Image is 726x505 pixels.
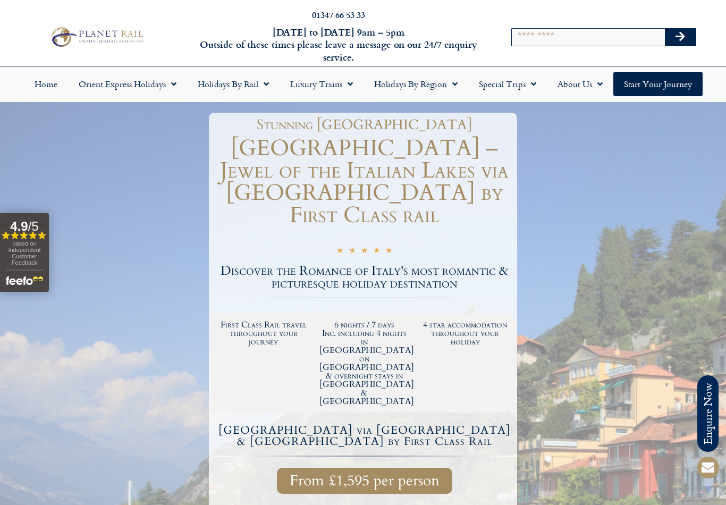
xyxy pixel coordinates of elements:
a: Orient Express Holidays [68,72,187,96]
a: Luxury Trains [280,72,364,96]
i: ★ [349,246,356,258]
nav: Menu [5,72,721,96]
a: Holidays by Region [364,72,468,96]
i: ★ [385,246,392,258]
h2: 6 nights / 7 days Inc. including 4 nights in [GEOGRAPHIC_DATA] on [GEOGRAPHIC_DATA] & overnight s... [319,321,410,406]
a: Home [24,72,68,96]
div: 5/5 [336,244,392,258]
h1: [GEOGRAPHIC_DATA] – Jewel of the Italian Lakes via [GEOGRAPHIC_DATA] by First Class rail [212,137,517,226]
a: About Us [547,72,613,96]
h1: Stunning [GEOGRAPHIC_DATA] [217,118,512,132]
h2: Discover the Romance of Italy's most romantic & picturesque holiday destination [212,265,517,290]
img: Planet Rail Train Holidays Logo [47,25,147,49]
i: ★ [373,246,380,258]
a: 01347 66 53 33 [312,9,365,21]
button: Search [665,29,696,46]
i: ★ [336,246,343,258]
h6: [DATE] to [DATE] 9am – 5pm Outside of these times please leave a message on our 24/7 enquiry serv... [196,26,481,63]
h4: [GEOGRAPHIC_DATA] via [GEOGRAPHIC_DATA] & [GEOGRAPHIC_DATA] by First Class Rail [213,425,516,447]
h2: First Class Rail travel throughout your journey [218,321,309,346]
span: From £1,595 per person [290,474,440,487]
a: Holidays by Rail [187,72,280,96]
a: From £1,595 per person [277,468,452,494]
h2: 4 star accommodation throughout your holiday [420,321,510,346]
a: Start your Journey [613,72,703,96]
a: Special Trips [468,72,547,96]
i: ★ [361,246,368,258]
